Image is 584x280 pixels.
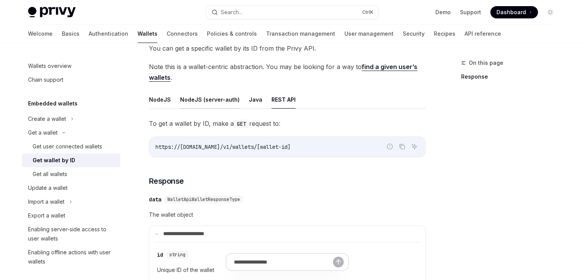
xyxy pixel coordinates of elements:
span: Response [149,176,184,186]
a: Response [461,71,562,83]
span: Ctrl K [362,9,374,15]
a: Basics [62,25,79,43]
button: Get a wallet [22,126,120,140]
span: You can get a specific wallet by its ID from the Privy API. [149,43,426,54]
button: Ask AI [409,142,419,152]
input: Ask a question... [234,254,333,270]
button: NodeJS [149,91,171,109]
div: Get all wallets [33,170,67,179]
h5: Embedded wallets [28,99,78,108]
a: API reference [465,25,501,43]
a: Security [403,25,425,43]
a: Recipes [434,25,455,43]
span: Dashboard [496,8,526,16]
span: The wallet object [149,210,426,219]
a: Welcome [28,25,53,43]
code: GET [234,120,249,128]
span: WalletApiWalletResponseType [167,196,240,203]
div: Get a wallet [28,128,58,137]
button: Create a wallet [22,112,120,126]
span: On this page [469,58,503,68]
button: Import a wallet [22,195,120,209]
a: Connectors [167,25,198,43]
div: Chain support [28,75,63,84]
a: Transaction management [266,25,335,43]
a: Get all wallets [22,167,120,181]
button: Toggle dark mode [544,6,556,18]
div: Get user connected wallets [33,142,102,151]
a: Enabling offline actions with user wallets [22,245,120,268]
a: Enabling server-side access to user wallets [22,222,120,245]
button: NodeJS (server-auth) [180,91,240,109]
button: Report incorrect code [385,142,395,152]
div: id [157,251,163,259]
a: Policies & controls [207,25,257,43]
button: REST API [271,91,296,109]
img: light logo [28,7,76,18]
span: https://[DOMAIN_NAME]/v1/wallets/[wallet-id] [156,143,291,150]
div: Update a wallet [28,183,68,193]
div: Get wallet by ID [33,156,75,165]
span: Note this is a wallet-centric abstraction. You may be looking for a way to . [149,61,426,83]
a: Support [460,8,481,16]
a: Chain support [22,73,120,87]
a: Wallets [137,25,157,43]
a: Export a wallet [22,209,120,222]
div: Enabling server-side access to user wallets [28,225,116,243]
a: Authentication [89,25,128,43]
div: Import a wallet [28,197,65,206]
div: data [149,196,161,203]
div: Enabling offline actions with user wallets [28,248,116,266]
a: Wallets overview [22,59,120,73]
div: Export a wallet [28,211,65,220]
button: Search...CtrlK [206,5,378,19]
span: To get a wallet by ID, make a request to: [149,118,426,129]
a: Dashboard [490,6,538,18]
a: User management [344,25,394,43]
div: Create a wallet [28,114,66,124]
div: Search... [221,8,242,17]
div: Wallets overview [28,61,71,71]
button: Copy the contents from the code block [397,142,407,152]
button: Send message [333,257,344,267]
a: Update a wallet [22,181,120,195]
a: Get wallet by ID [22,153,120,167]
a: Get user connected wallets [22,140,120,153]
a: Demo [435,8,451,16]
button: Java [249,91,262,109]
